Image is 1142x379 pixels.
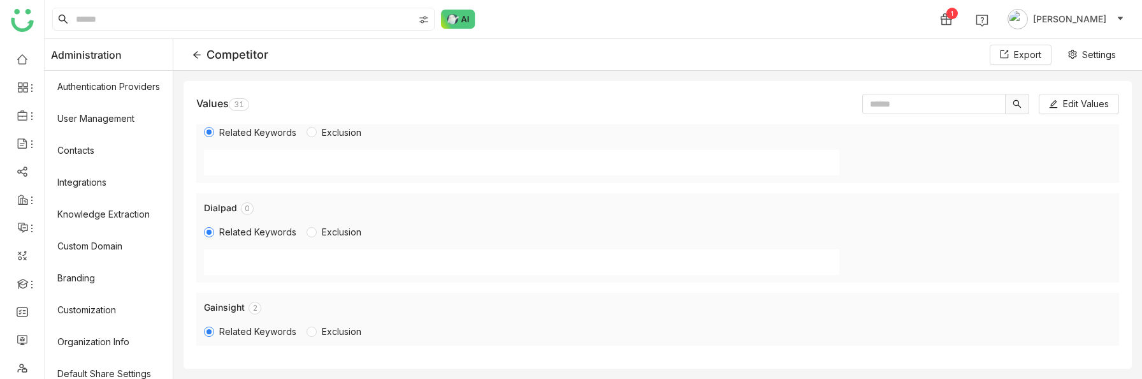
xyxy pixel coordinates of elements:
div: Gainsight [204,301,245,315]
a: User Management [45,103,173,135]
span: Related Keywords [214,325,301,339]
span: Settings [1082,48,1116,62]
a: Branding [45,262,173,294]
div: Competitor [206,48,268,61]
a: Knowledge Extraction [45,198,173,230]
span: Related Keywords [214,126,301,140]
img: search-type.svg [419,15,429,25]
span: [PERSON_NAME] [1033,12,1106,26]
a: Integrations [45,167,173,198]
a: Organization Info [45,326,173,358]
button: [PERSON_NAME] [1005,9,1127,29]
span: Exclusion [317,325,366,339]
a: Authentication Providers [45,71,173,103]
p: 1 [239,98,244,111]
img: avatar [1008,9,1028,29]
a: Customization [45,294,173,326]
p: 3 [234,98,239,111]
nz-badge-sup: 0 [241,202,254,215]
span: Export [1014,48,1041,62]
span: Exclusion [317,225,366,239]
span: Related Keywords [214,225,301,239]
nz-badge-sup: 31 [229,98,249,111]
img: ask-buddy-normal.svg [441,10,475,29]
p: 0 [245,202,250,215]
p: 2 [252,302,257,315]
div: Dialpad [204,201,237,215]
div: 1 [946,8,958,19]
span: Administration [51,39,122,71]
button: Settings [1058,45,1126,65]
a: Contacts [45,135,173,167]
img: help.svg [976,14,988,27]
span: Exclusion [317,126,366,140]
nz-badge-sup: 2 [249,302,261,315]
div: Values [196,97,249,111]
button: Export [990,45,1052,65]
span: Edit Values [1063,97,1109,111]
button: Edit Values [1039,94,1119,114]
a: Custom Domain [45,230,173,262]
img: logo [11,9,34,32]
